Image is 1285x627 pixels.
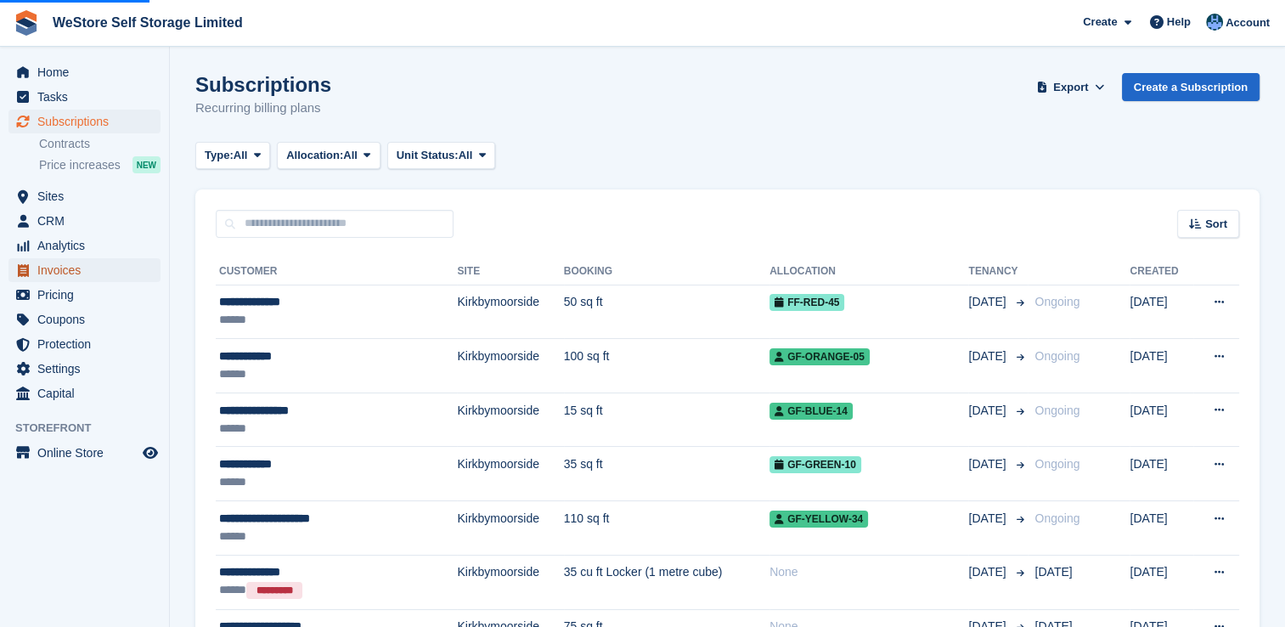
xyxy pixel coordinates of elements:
[1034,73,1108,101] button: Export
[15,420,169,437] span: Storefront
[37,209,139,233] span: CRM
[37,85,139,109] span: Tasks
[140,443,161,463] a: Preview store
[1034,457,1079,471] span: Ongoing
[769,258,968,285] th: Allocation
[216,258,457,285] th: Customer
[277,142,380,170] button: Allocation: All
[37,381,139,405] span: Capital
[1034,295,1079,308] span: Ongoing
[37,110,139,133] span: Subscriptions
[37,184,139,208] span: Sites
[459,147,473,164] span: All
[1083,14,1117,31] span: Create
[205,147,234,164] span: Type:
[8,60,161,84] a: menu
[968,402,1009,420] span: [DATE]
[195,73,331,96] h1: Subscriptions
[37,283,139,307] span: Pricing
[968,347,1009,365] span: [DATE]
[1130,501,1192,556] td: [DATE]
[397,147,459,164] span: Unit Status:
[1206,14,1223,31] img: Joanne Goff
[457,447,563,501] td: Kirkbymoorside
[8,381,161,405] a: menu
[1034,349,1079,363] span: Ongoing
[14,10,39,36] img: stora-icon-8386f47178a22dfd0bd8f6a31ec36ba5ce8667c1dd55bd0f319d3a0aa187defe.svg
[457,339,563,393] td: Kirkbymoorside
[132,156,161,173] div: NEW
[564,258,769,285] th: Booking
[37,357,139,381] span: Settings
[1034,404,1079,417] span: Ongoing
[769,294,844,311] span: FF-RED-45
[8,441,161,465] a: menu
[1034,511,1079,525] span: Ongoing
[8,184,161,208] a: menu
[769,456,861,473] span: GF-GREEN-10
[8,110,161,133] a: menu
[39,155,161,174] a: Price increases NEW
[564,501,769,556] td: 110 sq ft
[1130,258,1192,285] th: Created
[37,332,139,356] span: Protection
[37,60,139,84] span: Home
[37,258,139,282] span: Invoices
[8,209,161,233] a: menu
[343,147,358,164] span: All
[8,258,161,282] a: menu
[1226,14,1270,31] span: Account
[1167,14,1191,31] span: Help
[769,511,868,528] span: GF-YELLOW-34
[1130,339,1192,393] td: [DATE]
[1130,447,1192,501] td: [DATE]
[1205,216,1227,233] span: Sort
[8,332,161,356] a: menu
[564,339,769,393] td: 100 sq ft
[8,357,161,381] a: menu
[39,157,121,173] span: Price increases
[457,258,563,285] th: Site
[8,234,161,257] a: menu
[1130,555,1192,609] td: [DATE]
[1122,73,1260,101] a: Create a Subscription
[8,85,161,109] a: menu
[769,403,853,420] span: GF-BLUE-14
[564,393,769,447] td: 15 sq ft
[968,563,1009,581] span: [DATE]
[769,348,870,365] span: GF-ORANGE-05
[234,147,248,164] span: All
[37,234,139,257] span: Analytics
[457,393,563,447] td: Kirkbymoorside
[1053,79,1088,96] span: Export
[37,308,139,331] span: Coupons
[37,441,139,465] span: Online Store
[457,555,563,609] td: Kirkbymoorside
[564,285,769,339] td: 50 sq ft
[968,258,1028,285] th: Tenancy
[39,136,161,152] a: Contracts
[8,283,161,307] a: menu
[968,455,1009,473] span: [DATE]
[1130,393,1192,447] td: [DATE]
[387,142,495,170] button: Unit Status: All
[8,308,161,331] a: menu
[457,285,563,339] td: Kirkbymoorside
[564,555,769,609] td: 35 cu ft Locker (1 metre cube)
[769,563,968,581] div: None
[195,142,270,170] button: Type: All
[46,8,250,37] a: WeStore Self Storage Limited
[195,99,331,118] p: Recurring billing plans
[457,501,563,556] td: Kirkbymoorside
[968,293,1009,311] span: [DATE]
[968,510,1009,528] span: [DATE]
[1130,285,1192,339] td: [DATE]
[1034,565,1072,579] span: [DATE]
[286,147,343,164] span: Allocation:
[564,447,769,501] td: 35 sq ft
